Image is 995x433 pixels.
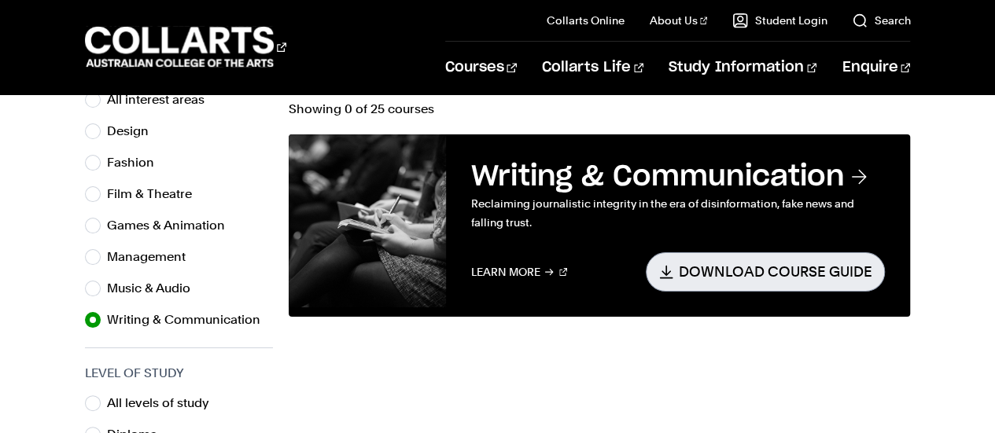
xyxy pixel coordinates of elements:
[107,277,203,299] label: Music & Audio
[107,89,217,111] label: All interest areas
[107,215,238,237] label: Games & Animation
[85,364,273,383] h3: Level of Study
[732,13,827,28] a: Student Login
[289,134,446,307] img: Writing & Communication
[471,194,886,232] p: Reclaiming journalistic integrity in the era of disinformation, fake news and falling trust.
[471,252,568,291] a: Learn More
[669,42,816,94] a: Study Information
[85,24,286,69] div: Go to homepage
[547,13,625,28] a: Collarts Online
[852,13,910,28] a: Search
[445,42,517,94] a: Courses
[107,152,167,174] label: Fashion
[646,252,885,291] a: Download Course Guide
[471,160,886,194] h3: Writing & Communication
[842,42,910,94] a: Enquire
[107,246,198,268] label: Management
[107,309,273,331] label: Writing & Communication
[650,13,708,28] a: About Us
[107,392,222,414] label: All levels of study
[289,103,911,116] p: Showing 0 of 25 courses
[542,42,643,94] a: Collarts Life
[107,120,161,142] label: Design
[107,183,205,205] label: Film & Theatre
